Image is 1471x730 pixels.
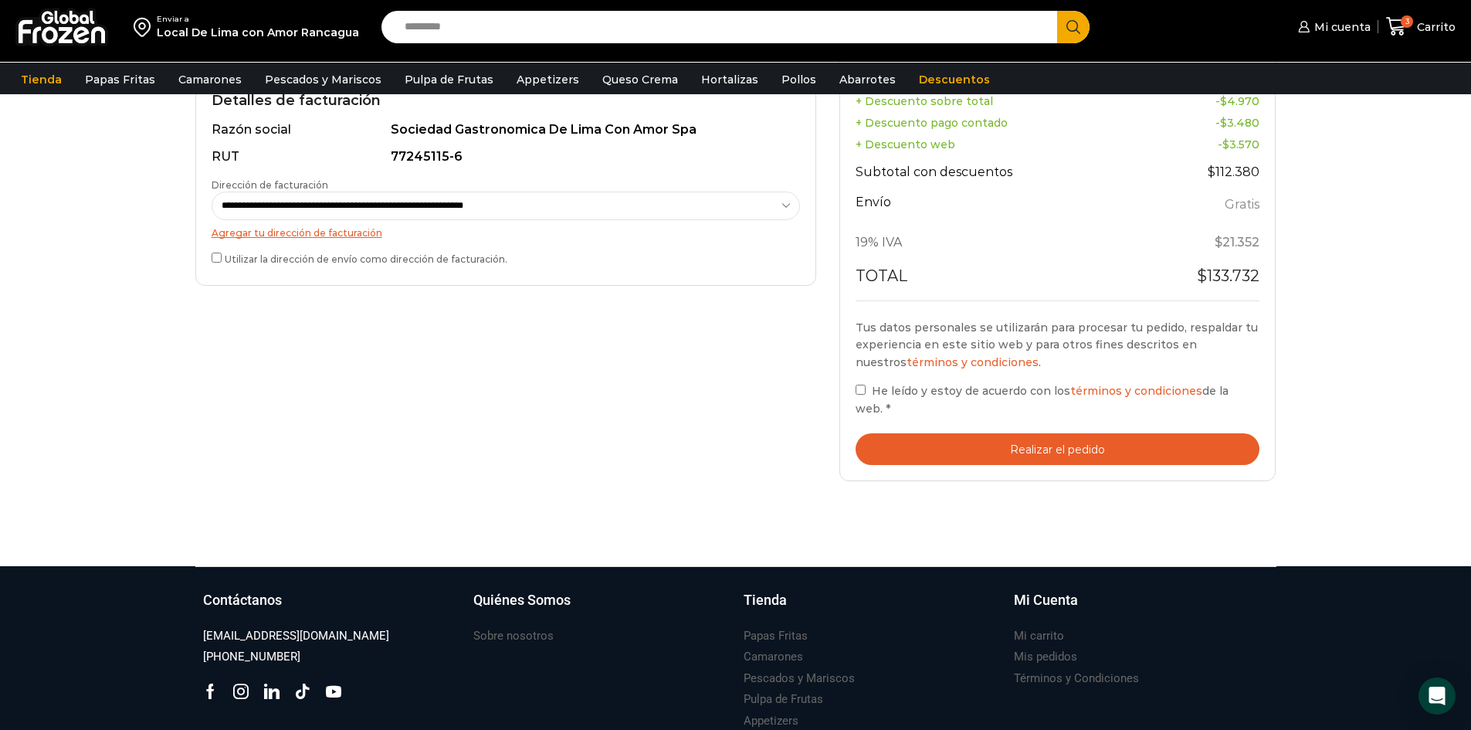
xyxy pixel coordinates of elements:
[1215,235,1259,250] span: 21.352
[212,93,800,110] h2: Detalles de facturación
[203,590,282,610] h3: Contáctanos
[212,192,800,220] select: Dirección de facturación
[1070,384,1202,398] a: términos y condiciones
[1220,116,1227,130] span: $
[212,227,382,239] a: Agregar tu dirección de facturación
[13,65,69,94] a: Tienda
[1220,94,1259,108] bdi: 4.970
[1418,677,1456,715] div: Open Intercom Messenger
[744,590,787,610] h3: Tienda
[397,65,501,94] a: Pulpa de Frutas
[157,25,359,40] div: Local De Lima con Amor Rancagua
[744,713,798,729] h3: Appetizers
[1220,116,1259,130] bdi: 3.480
[391,121,791,139] div: Sociedad Gastronomica De Lima Con Amor Spa
[1014,668,1139,689] a: Términos y Condiciones
[391,148,791,166] div: 77245115-6
[1310,19,1371,35] span: Mi cuenta
[134,14,157,40] img: address-field-icon.svg
[1197,267,1259,285] bdi: 133.732
[509,65,587,94] a: Appetizers
[212,148,388,166] div: RUT
[856,191,1144,226] th: Envío
[1014,590,1269,626] a: Mi Cuenta
[203,590,458,626] a: Contáctanos
[77,65,163,94] a: Papas Fritas
[1220,94,1227,108] span: $
[1215,235,1222,250] span: $
[1413,19,1456,35] span: Carrito
[744,689,823,710] a: Pulpa de Frutas
[203,626,389,647] a: [EMAIL_ADDRESS][DOMAIN_NAME]
[212,178,800,220] label: Dirección de facturación
[1225,194,1259,216] label: Gratis
[1144,112,1259,134] td: -
[1197,267,1207,285] span: $
[911,65,998,94] a: Descuentos
[744,626,808,647] a: Papas Fritas
[856,90,1144,112] th: + Descuento sobre total
[212,253,222,263] input: Utilizar la dirección de envío como dirección de facturación.
[1014,649,1077,665] h3: Mis pedidos
[212,121,388,139] div: Razón social
[1208,165,1215,179] span: $
[1208,165,1259,179] bdi: 112.380
[744,647,803,667] a: Camarones
[1294,12,1370,42] a: Mi cuenta
[1386,8,1456,45] a: 3 Carrito
[171,65,249,94] a: Camarones
[1014,626,1064,647] a: Mi carrito
[856,155,1144,191] th: Subtotal con descuentos
[856,384,1229,415] span: He leído y estoy de acuerdo con los de la web.
[1014,590,1078,610] h3: Mi Cuenta
[1057,11,1090,43] button: Search button
[856,260,1144,300] th: Total
[856,225,1144,260] th: 19% IVA
[1014,671,1139,687] h3: Términos y Condiciones
[693,65,766,94] a: Hortalizas
[744,649,803,665] h3: Camarones
[1014,647,1077,667] a: Mis pedidos
[203,649,300,665] h3: [PHONE_NUMBER]
[744,590,998,626] a: Tienda
[203,647,300,667] a: [PHONE_NUMBER]
[1144,134,1259,155] td: -
[212,250,800,266] label: Utilizar la dirección de envío como dirección de facturación.
[157,14,359,25] div: Enviar a
[856,112,1144,134] th: + Descuento pago contado
[1222,138,1229,151] span: $
[473,590,728,626] a: Quiénes Somos
[744,628,808,644] h3: Papas Fritas
[856,134,1144,155] th: + Descuento web
[832,65,903,94] a: Abarrotes
[473,626,554,647] a: Sobre nosotros
[856,319,1260,371] p: Tus datos personales se utilizarán para procesar tu pedido, respaldar tu experiencia en este siti...
[856,433,1260,465] button: Realizar el pedido
[774,65,824,94] a: Pollos
[744,668,855,689] a: Pescados y Mariscos
[1144,90,1259,112] td: -
[856,385,866,395] input: He leído y estoy de acuerdo con lostérminos y condicionesde la web. *
[1401,15,1413,28] span: 3
[1014,628,1064,644] h3: Mi carrito
[907,355,1039,369] a: términos y condiciones
[203,628,389,644] h3: [EMAIL_ADDRESS][DOMAIN_NAME]
[744,671,855,687] h3: Pescados y Mariscos
[473,590,571,610] h3: Quiénes Somos
[1222,138,1259,151] bdi: 3.570
[595,65,686,94] a: Queso Crema
[473,628,554,644] h3: Sobre nosotros
[886,402,890,416] abbr: requerido
[257,65,389,94] a: Pescados y Mariscos
[744,691,823,708] h3: Pulpa de Frutas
